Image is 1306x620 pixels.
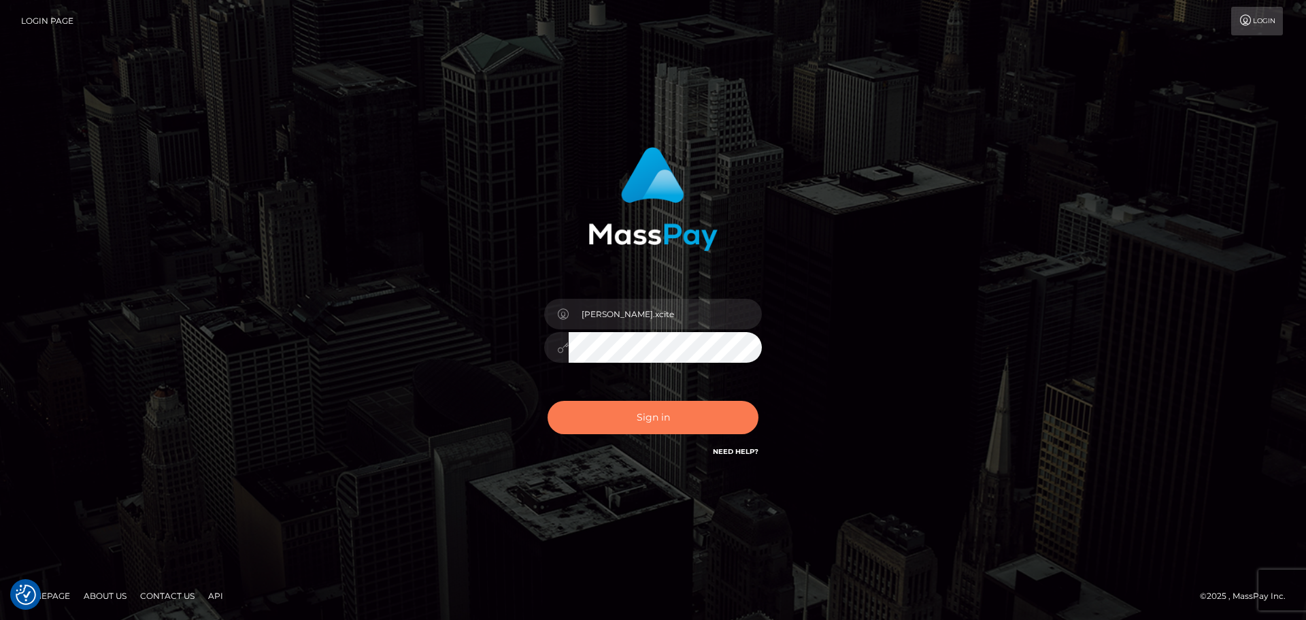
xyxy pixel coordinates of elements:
a: API [203,585,229,606]
button: Sign in [548,401,758,434]
img: Revisit consent button [16,585,36,605]
a: About Us [78,585,132,606]
a: Login Page [21,7,73,35]
a: Contact Us [135,585,200,606]
img: MassPay Login [588,147,718,251]
a: Login [1231,7,1283,35]
a: Need Help? [713,447,758,456]
button: Consent Preferences [16,585,36,605]
div: © 2025 , MassPay Inc. [1200,589,1296,604]
a: Homepage [15,585,76,606]
input: Username... [569,299,762,329]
